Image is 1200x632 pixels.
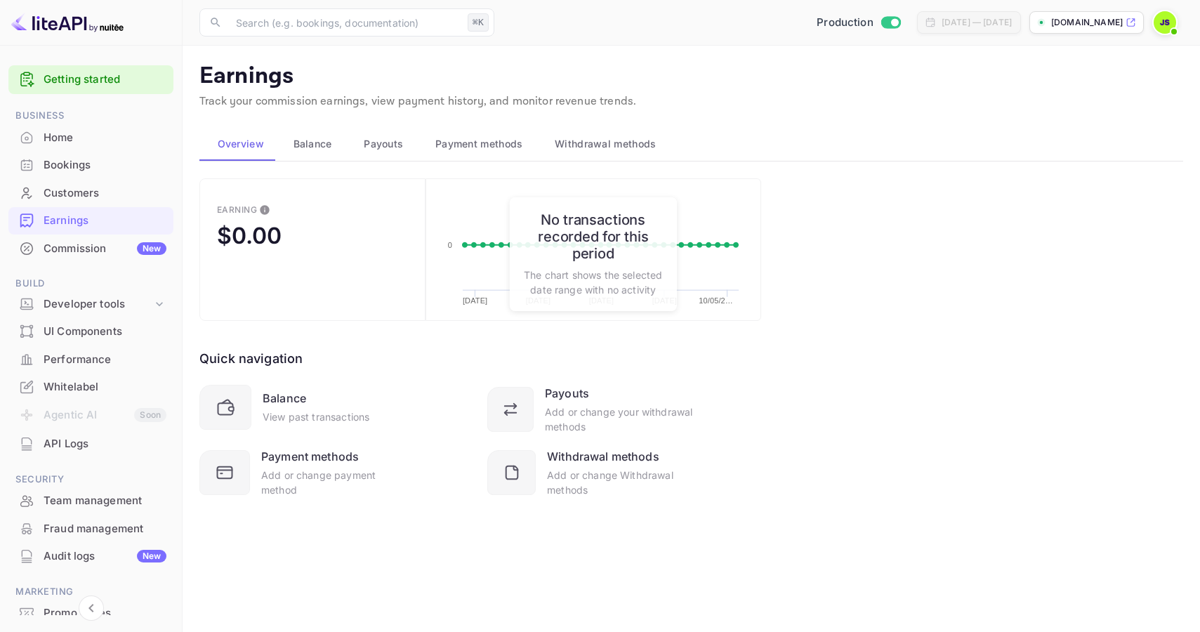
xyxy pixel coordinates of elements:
[8,543,173,569] a: Audit logsNew
[217,222,282,249] div: $0.00
[261,448,359,465] div: Payment methods
[137,242,166,255] div: New
[652,296,677,305] text: [DATE]
[217,204,257,215] div: Earning
[44,213,166,229] div: Earnings
[218,136,264,152] span: Overview
[699,296,734,305] text: 10/05/2…
[44,352,166,368] div: Performance
[942,16,1012,29] div: [DATE] — [DATE]
[8,124,173,150] a: Home
[364,136,403,152] span: Payouts
[8,487,173,515] div: Team management
[294,136,332,152] span: Balance
[8,430,173,458] div: API Logs
[8,292,173,317] div: Developer tools
[199,93,1183,110] p: Track your commission earnings, view payment history, and monitor revenue trends.
[8,276,173,291] span: Build
[8,180,173,206] a: Customers
[44,379,166,395] div: Whitelabel
[8,543,173,570] div: Audit logsNew
[468,13,489,32] div: ⌘K
[547,448,659,465] div: Withdrawal methods
[44,605,166,621] div: Promo codes
[44,72,166,88] a: Getting started
[199,178,426,321] button: EarningThis is the amount of confirmed commission that will be paid to you on the next scheduled ...
[8,207,173,235] div: Earnings
[8,472,173,487] span: Security
[44,521,166,537] div: Fraud management
[817,15,873,31] span: Production
[462,296,487,305] text: [DATE]
[44,241,166,257] div: Commission
[811,15,906,31] div: Switch to Sandbox mode
[8,108,173,124] span: Business
[1051,16,1123,29] p: [DOMAIN_NAME]
[545,385,589,402] div: Payouts
[8,318,173,345] div: UI Components
[8,65,173,94] div: Getting started
[545,404,694,434] div: Add or change your withdrawal methods
[263,390,306,407] div: Balance
[8,235,173,261] a: CommissionNew
[8,515,173,543] div: Fraud management
[8,600,173,627] div: Promo codes
[44,548,166,565] div: Audit logs
[44,296,152,312] div: Developer tools
[8,374,173,401] div: Whitelabel
[547,468,694,497] div: Add or change Withdrawal methods
[8,152,173,178] a: Bookings
[8,430,173,456] a: API Logs
[44,185,166,202] div: Customers
[524,268,663,297] p: The chart shows the selected date range with no activity
[44,436,166,452] div: API Logs
[555,136,656,152] span: Withdrawal methods
[261,468,406,497] div: Add or change payment method
[435,136,523,152] span: Payment methods
[8,515,173,541] a: Fraud management
[8,600,173,626] a: Promo codes
[447,241,451,249] text: 0
[8,346,173,372] a: Performance
[44,493,166,509] div: Team management
[8,487,173,513] a: Team management
[79,595,104,621] button: Collapse navigation
[263,409,369,424] div: View past transactions
[8,374,173,400] a: Whitelabel
[11,11,124,34] img: LiteAPI logo
[1154,11,1176,34] img: John Sutton
[199,62,1183,91] p: Earnings
[8,235,173,263] div: CommissionNew
[8,124,173,152] div: Home
[8,584,173,600] span: Marketing
[8,346,173,374] div: Performance
[44,130,166,146] div: Home
[44,324,166,340] div: UI Components
[524,211,663,262] h6: No transactions recorded for this period
[137,550,166,562] div: New
[253,199,276,221] button: This is the amount of confirmed commission that will be paid to you on the next scheduled deposit
[8,207,173,233] a: Earnings
[44,157,166,173] div: Bookings
[8,318,173,344] a: UI Components
[8,152,173,179] div: Bookings
[228,8,462,37] input: Search (e.g. bookings, documentation)
[8,180,173,207] div: Customers
[199,349,303,368] div: Quick navigation
[199,127,1183,161] div: scrollable auto tabs example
